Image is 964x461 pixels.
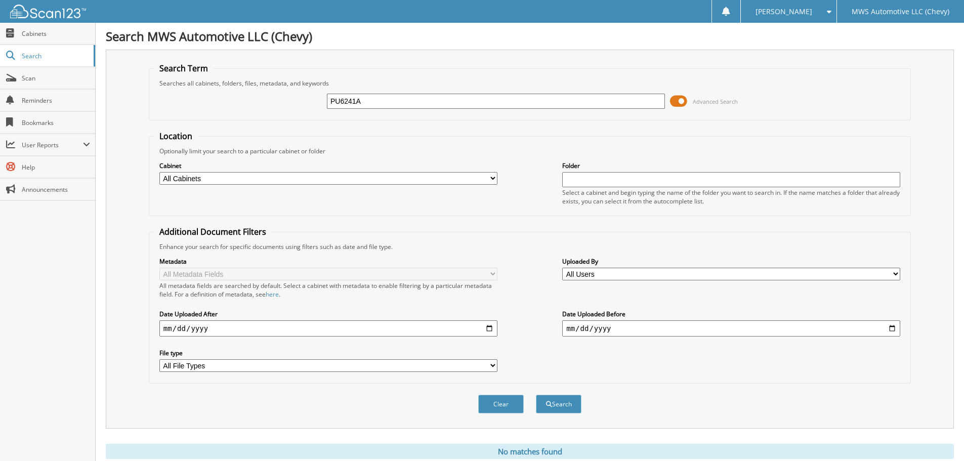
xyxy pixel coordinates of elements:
[154,147,905,155] div: Optionally limit your search to a particular cabinet or folder
[159,281,497,299] div: All metadata fields are searched by default. Select a cabinet with metadata to enable filtering b...
[562,161,900,170] label: Folder
[159,257,497,266] label: Metadata
[154,63,213,74] legend: Search Term
[693,98,738,105] span: Advanced Search
[478,395,524,413] button: Clear
[154,226,271,237] legend: Additional Document Filters
[22,74,90,82] span: Scan
[22,52,89,60] span: Search
[562,310,900,318] label: Date Uploaded Before
[22,118,90,127] span: Bookmarks
[22,29,90,38] span: Cabinets
[106,28,954,45] h1: Search MWS Automotive LLC (Chevy)
[154,242,905,251] div: Enhance your search for specific documents using filters such as date and file type.
[562,320,900,337] input: end
[266,290,279,299] a: here
[154,131,197,142] legend: Location
[22,185,90,194] span: Announcements
[159,161,497,170] label: Cabinet
[536,395,581,413] button: Search
[106,444,954,459] div: No matches found
[22,96,90,105] span: Reminders
[562,188,900,205] div: Select a cabinet and begin typing the name of the folder you want to search in. If the name match...
[852,9,949,15] span: MWS Automotive LLC (Chevy)
[22,141,83,149] span: User Reports
[154,79,905,88] div: Searches all cabinets, folders, files, metadata, and keywords
[10,5,86,18] img: scan123-logo-white.svg
[22,163,90,172] span: Help
[159,320,497,337] input: start
[562,257,900,266] label: Uploaded By
[159,349,497,357] label: File type
[159,310,497,318] label: Date Uploaded After
[756,9,812,15] span: [PERSON_NAME]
